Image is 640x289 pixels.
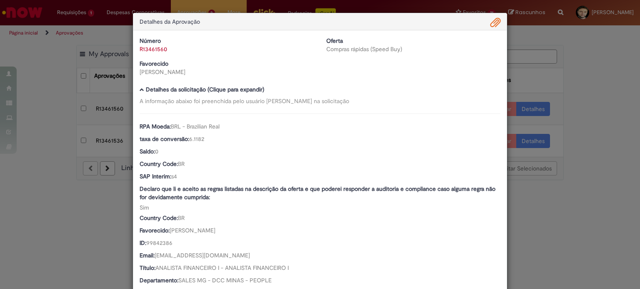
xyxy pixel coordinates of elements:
span: BRL - Brazilian Real [171,123,220,130]
b: Country Code: [140,160,178,168]
span: Detalhes da Aprovação [140,18,200,25]
a: R13461560 [140,45,167,53]
b: SAP Interim: [140,173,171,180]
div: [PERSON_NAME] [140,68,314,76]
b: Departamento: [140,277,178,284]
b: RPA Moeda: [140,123,171,130]
span: Sim [140,204,149,211]
b: Oferta [326,37,343,44]
span: 99842386 [146,239,172,247]
b: Detalhes da solicitação (Clique para expandir) [146,86,264,93]
b: Saldo: [140,148,155,155]
h5: Detalhes da solicitação (Clique para expandir) [140,86,500,93]
span: s4 [171,173,177,180]
b: ID: [140,239,146,247]
span: BR [178,160,185,168]
b: Favorecido [140,60,168,67]
b: Country Code: [140,214,178,222]
b: Declaro que li e aceito as regras listadas na descrição da oferta e que poderei responder a audit... [140,185,495,201]
div: Compras rápidas (Speed Buy) [326,45,500,53]
span: ANALISTA FINANCEIRO I - ANALISTA FINANCEIRO I [155,264,289,272]
b: Email: [140,252,155,259]
span: SALES MG - DCC MINAS - PEOPLE [178,277,272,284]
span: [EMAIL_ADDRESS][DOMAIN_NAME] [155,252,250,259]
span: 6.1182 [189,135,204,143]
b: Favorecido: [140,227,170,234]
b: Título: [140,264,155,272]
div: A informação abaixo foi preenchida pelo usuário [PERSON_NAME] na solicitação [140,97,500,105]
b: Número [140,37,161,44]
b: taxa de conversão: [140,135,189,143]
span: [PERSON_NAME] [170,227,215,234]
span: 0 [155,148,158,155]
span: BR [178,214,185,222]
